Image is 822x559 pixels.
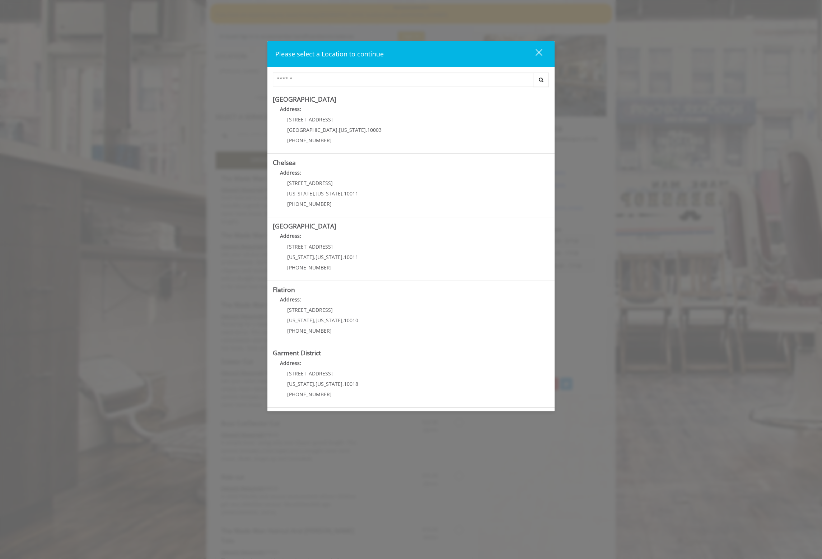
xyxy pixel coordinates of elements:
button: close dialog [522,47,547,61]
span: , [337,126,339,133]
span: 10018 [344,380,358,387]
span: [US_STATE] [287,380,314,387]
b: [GEOGRAPHIC_DATA] [273,95,336,103]
span: , [314,190,316,197]
b: Address: [280,232,301,239]
div: close dialog [527,48,542,59]
span: [GEOGRAPHIC_DATA] [287,126,337,133]
span: [US_STATE] [339,126,366,133]
span: [US_STATE] [316,190,342,197]
span: [US_STATE] [287,190,314,197]
span: [US_STATE] [287,317,314,324]
span: , [314,254,316,260]
span: [US_STATE] [316,317,342,324]
span: , [342,380,344,387]
span: [STREET_ADDRESS] [287,243,333,250]
span: [US_STATE] [287,254,314,260]
span: [PHONE_NUMBER] [287,327,332,334]
span: [STREET_ADDRESS] [287,306,333,313]
span: [STREET_ADDRESS] [287,180,333,186]
b: Chelsea [273,158,296,167]
input: Search Center [273,73,533,87]
b: Garment District [273,348,321,357]
span: [PHONE_NUMBER] [287,137,332,144]
span: [PHONE_NUMBER] [287,391,332,398]
b: Flatiron [273,285,295,294]
span: 10010 [344,317,358,324]
b: Address: [280,360,301,366]
b: [GEOGRAPHIC_DATA] [273,222,336,230]
b: Address: [280,169,301,176]
span: [STREET_ADDRESS] [287,370,333,377]
div: Center Select [273,73,549,91]
span: 10003 [367,126,382,133]
span: , [342,254,344,260]
span: 10011 [344,190,358,197]
span: , [342,190,344,197]
b: Address: [280,296,301,303]
span: [PHONE_NUMBER] [287,200,332,207]
span: [STREET_ADDRESS] [287,116,333,123]
b: Address: [280,106,301,112]
span: [US_STATE] [316,380,342,387]
span: , [314,317,316,324]
span: Please select a Location to continue [275,50,384,58]
span: [PHONE_NUMBER] [287,264,332,271]
span: , [314,380,316,387]
i: Search button [537,77,545,82]
span: [US_STATE] [316,254,342,260]
span: 10011 [344,254,358,260]
span: , [342,317,344,324]
span: , [366,126,367,133]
